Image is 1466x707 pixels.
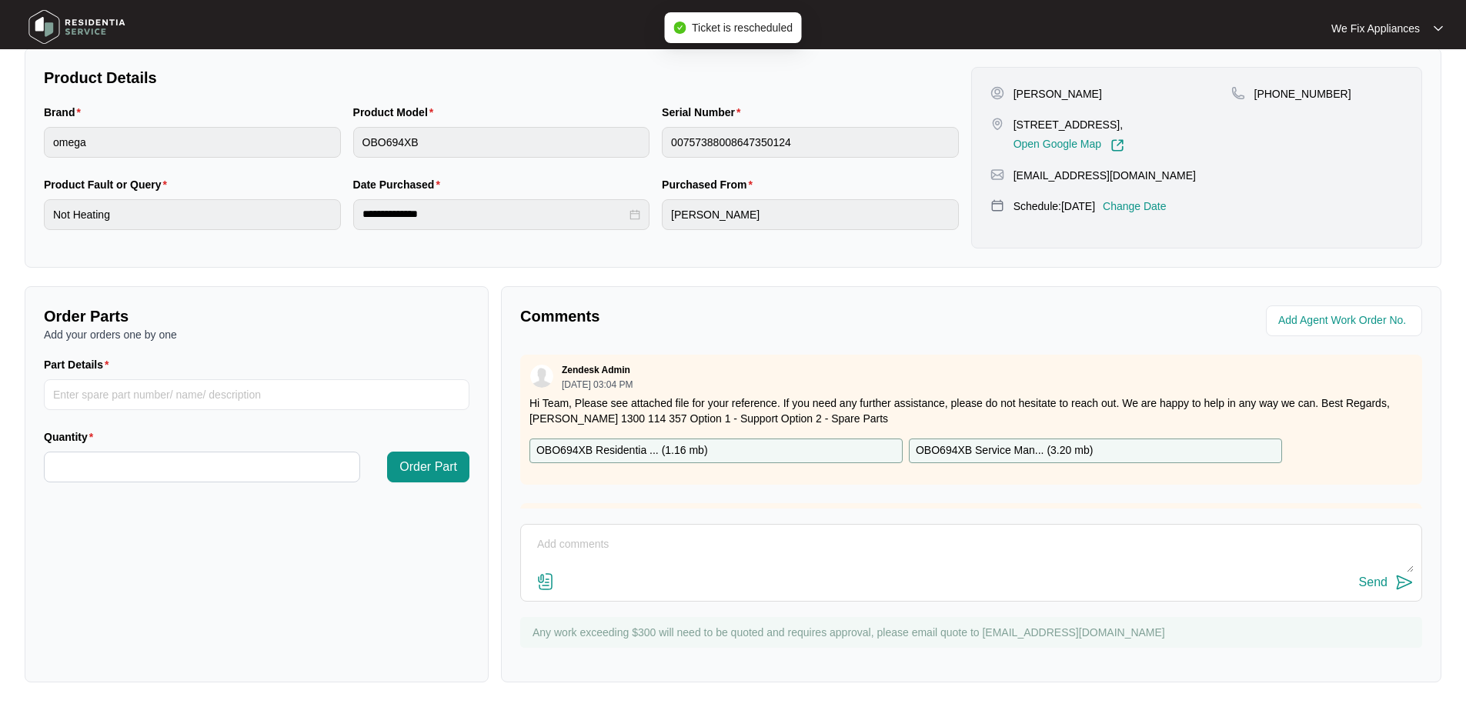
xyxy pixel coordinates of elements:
[45,452,359,482] input: Quantity
[692,22,793,34] span: Ticket is rescheduled
[990,198,1004,212] img: map-pin
[529,395,1413,426] p: Hi Team, Please see attached file for your reference. If you need any further assistance, please ...
[1359,572,1414,593] button: Send
[562,364,630,376] p: Zendesk Admin
[1014,138,1124,152] a: Open Google Map
[536,442,708,459] p: OBO694XB Residentia ... ( 1.16 mb )
[520,305,960,327] p: Comments
[1434,25,1443,32] img: dropdown arrow
[1014,86,1102,102] p: [PERSON_NAME]
[353,177,446,192] label: Date Purchased
[353,105,440,120] label: Product Model
[44,327,469,342] p: Add your orders one by one
[44,357,115,372] label: Part Details
[662,199,959,230] input: Purchased From
[990,86,1004,100] img: user-pin
[533,625,1414,640] p: Any work exceeding $300 will need to be quoted and requires approval, please email quote to [EMAI...
[44,67,959,88] p: Product Details
[44,105,87,120] label: Brand
[916,442,1093,459] p: OBO694XB Service Man... ( 3.20 mb )
[673,22,686,34] span: check-circle
[562,380,633,389] p: [DATE] 03:04 PM
[44,177,173,192] label: Product Fault or Query
[353,127,650,158] input: Product Model
[990,168,1004,182] img: map-pin
[662,177,759,192] label: Purchased From
[1278,312,1413,330] input: Add Agent Work Order No.
[399,458,457,476] span: Order Part
[1110,138,1124,152] img: Link-External
[1359,575,1388,589] div: Send
[44,379,469,410] input: Part Details
[1231,86,1245,100] img: map-pin
[362,206,627,222] input: Date Purchased
[990,117,1004,131] img: map-pin
[662,105,746,120] label: Serial Number
[1014,168,1196,183] p: [EMAIL_ADDRESS][DOMAIN_NAME]
[536,572,555,591] img: file-attachment-doc.svg
[1254,86,1351,102] p: [PHONE_NUMBER]
[1014,117,1124,132] p: [STREET_ADDRESS],
[44,305,469,327] p: Order Parts
[1395,573,1414,592] img: send-icon.svg
[1331,21,1420,36] p: We Fix Appliances
[1103,198,1167,214] p: Change Date
[23,4,131,50] img: residentia service logo
[1014,198,1095,214] p: Schedule: [DATE]
[662,127,959,158] input: Serial Number
[387,452,469,482] button: Order Part
[44,199,341,230] input: Product Fault or Query
[44,429,99,445] label: Quantity
[44,127,341,158] input: Brand
[530,365,553,388] img: user.svg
